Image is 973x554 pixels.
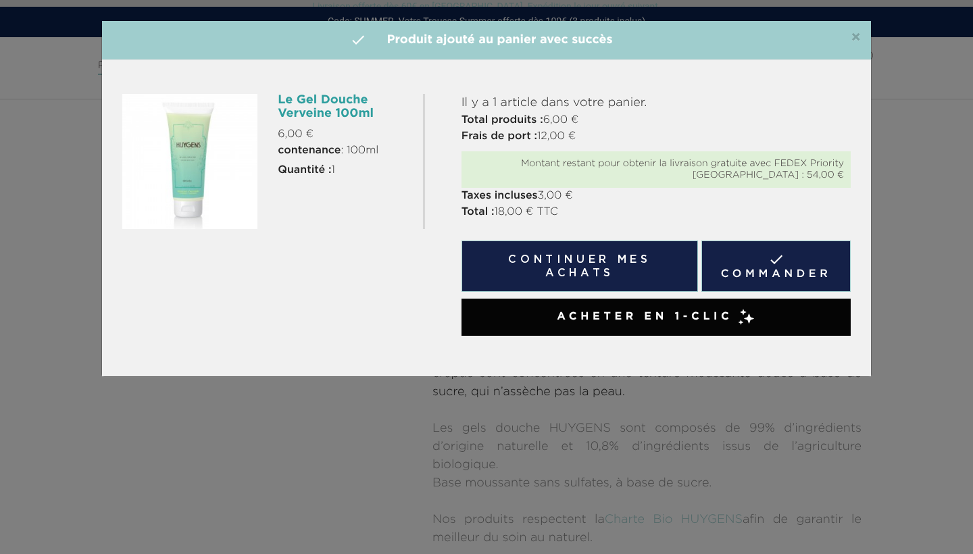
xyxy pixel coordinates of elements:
h4: Produit ajouté au panier avec succès [112,31,861,49]
h6: Le Gel Douche Verveine 100ml [278,94,413,121]
strong: Total produits : [461,115,543,126]
strong: contenance [278,145,341,156]
p: 1 [278,162,413,178]
i:  [350,32,366,48]
strong: Total : [461,207,495,218]
button: Close [851,30,861,46]
span: × [851,30,861,46]
p: 3,00 € [461,188,851,204]
div: Montant restant pour obtenir la livraison gratuite avec FEDEX Priority [GEOGRAPHIC_DATA] : 54,00 € [468,158,844,181]
p: 12,00 € [461,128,851,145]
p: Il y a 1 article dans votre panier. [461,94,851,112]
button: Continuer mes achats [461,241,698,292]
strong: Frais de port : [461,131,537,142]
strong: Quantité : [278,165,331,176]
p: 18,00 € TTC [461,204,851,220]
p: 6,00 € [278,126,413,143]
p: 6,00 € [461,112,851,128]
a: Commander [701,241,851,292]
span: : 100ml [278,143,378,159]
strong: Taxes incluses [461,191,538,201]
img: Le Gel Douche Verveine 100ml [122,94,257,229]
